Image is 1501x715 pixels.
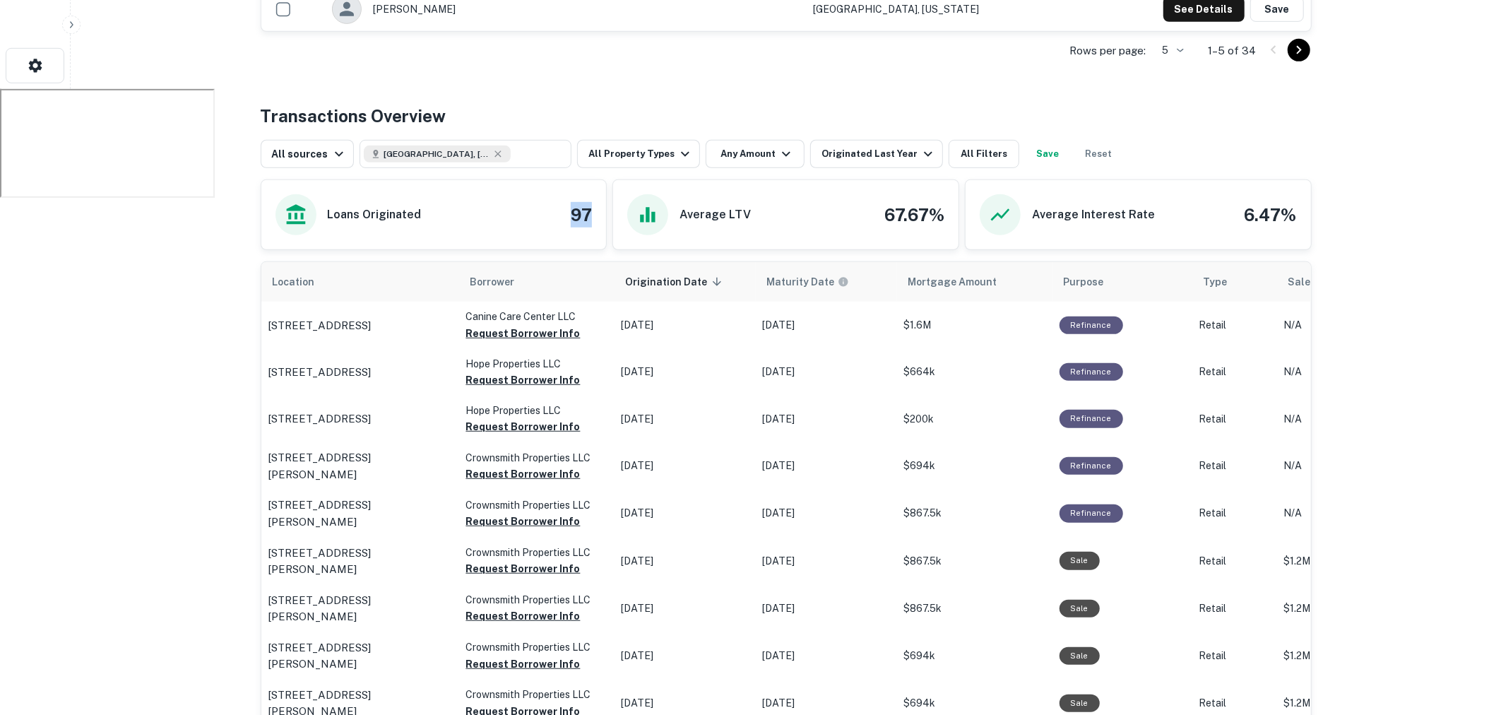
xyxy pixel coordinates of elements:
[884,202,944,227] h4: 67.67%
[268,410,452,427] a: [STREET_ADDRESS]
[466,687,607,702] p: Crownsmith Properties LLC
[466,450,607,466] p: Crownsmith Properties LLC
[268,545,452,578] a: [STREET_ADDRESS][PERSON_NAME]
[810,140,943,168] button: Originated Last Year
[1060,457,1123,475] div: This loan purpose was for refinancing
[1284,554,1397,569] p: $1.2M
[1199,365,1270,379] p: Retail
[466,545,607,560] p: Crownsmith Properties LLC
[1032,206,1155,223] h6: Average Interest Rate
[622,696,749,711] p: [DATE]
[626,273,726,290] span: Origination Date
[821,146,937,162] div: Originated Last Year
[268,317,372,334] p: [STREET_ADDRESS]
[908,273,1016,290] span: Mortgage Amount
[904,412,1045,427] p: $200k
[767,274,849,290] div: Maturity dates displayed may be estimated. Please contact the lender for the most accurate maturi...
[1204,273,1246,290] span: Type
[1284,318,1397,333] p: N/A
[466,639,607,655] p: Crownsmith Properties LLC
[1245,202,1297,227] h4: 6.47%
[466,356,607,372] p: Hope Properties LLC
[904,696,1045,711] p: $694k
[622,459,749,473] p: [DATE]
[904,554,1045,569] p: $867.5k
[1052,262,1192,302] th: Purpose
[949,140,1019,168] button: All Filters
[622,601,749,616] p: [DATE]
[268,449,452,483] a: [STREET_ADDRESS][PERSON_NAME]
[1152,40,1186,61] div: 5
[904,506,1045,521] p: $867.5k
[622,318,749,333] p: [DATE]
[1060,363,1123,381] div: This loan purpose was for refinancing
[763,459,890,473] p: [DATE]
[272,146,348,162] div: All sources
[268,364,372,381] p: [STREET_ADDRESS]
[622,649,749,663] p: [DATE]
[1060,695,1100,712] div: Sale
[763,318,890,333] p: [DATE]
[622,365,749,379] p: [DATE]
[1070,42,1146,59] p: Rows per page:
[261,140,354,168] button: All sources
[273,273,333,290] span: Location
[328,206,422,223] h6: Loans Originated
[268,592,452,625] p: [STREET_ADDRESS][PERSON_NAME]
[767,274,835,290] h6: Maturity Date
[1199,459,1270,473] p: Retail
[1284,696,1397,711] p: $1.2M
[466,309,607,324] p: Canine Care Center LLC
[763,649,890,663] p: [DATE]
[459,262,615,302] th: Borrower
[763,412,890,427] p: [DATE]
[466,325,581,342] button: Request Borrower Info
[1284,601,1397,616] p: $1.2M
[904,459,1045,473] p: $694k
[1025,140,1070,168] button: Save your search to get updates of matches that match your search criteria.
[615,262,756,302] th: Origination Date
[268,639,452,673] a: [STREET_ADDRESS][PERSON_NAME]
[268,317,452,334] a: [STREET_ADDRESS]
[261,262,459,302] th: Location
[466,560,581,577] button: Request Borrower Info
[268,364,452,381] a: [STREET_ADDRESS]
[466,466,581,483] button: Request Borrower Info
[1076,140,1121,168] button: Reset
[466,497,607,513] p: Crownsmith Properties LLC
[466,592,607,608] p: Crownsmith Properties LLC
[622,412,749,427] p: [DATE]
[756,262,897,302] th: Maturity dates displayed may be estimated. Please contact the lender for the most accurate maturi...
[706,140,805,168] button: Any Amount
[268,497,452,530] a: [STREET_ADDRESS][PERSON_NAME]
[622,506,749,521] p: [DATE]
[767,274,867,290] span: Maturity dates displayed may be estimated. Please contact the lender for the most accurate maturi...
[904,365,1045,379] p: $664k
[1199,696,1270,711] p: Retail
[904,649,1045,663] p: $694k
[1430,602,1501,670] iframe: Chat Widget
[1199,318,1270,333] p: Retail
[1060,647,1100,665] div: Sale
[1288,39,1310,61] button: Go to next page
[763,554,890,569] p: [DATE]
[1199,506,1270,521] p: Retail
[1192,262,1277,302] th: Type
[1288,273,1370,290] span: Sale Amount
[384,148,490,160] span: [GEOGRAPHIC_DATA], [GEOGRAPHIC_DATA], [GEOGRAPHIC_DATA]
[1060,600,1100,617] div: Sale
[466,418,581,435] button: Request Borrower Info
[1199,554,1270,569] p: Retail
[466,372,581,389] button: Request Borrower Info
[763,506,890,521] p: [DATE]
[1060,504,1123,522] div: This loan purpose was for refinancing
[1060,317,1123,334] div: This loan purpose was for refinancing
[1284,459,1397,473] p: N/A
[466,513,581,530] button: Request Borrower Info
[1199,412,1270,427] p: Retail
